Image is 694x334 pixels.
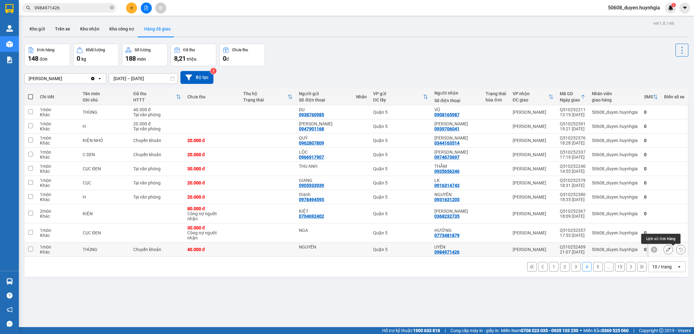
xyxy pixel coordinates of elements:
[83,211,127,216] div: KIỆN
[513,211,554,216] div: [PERSON_NAME]
[40,107,77,112] div: 1 món
[434,233,460,238] div: 0773481879
[571,262,581,271] button: 3
[25,44,70,66] button: Đơn hàng148đơn
[133,112,181,117] div: Tại văn phòng
[299,135,350,140] div: QUÝ
[110,6,114,9] span: close-circle
[40,164,77,169] div: 1 món
[602,328,629,333] strong: 0369 525 060
[513,110,554,115] div: [PERSON_NAME]
[97,76,102,81] svg: open
[129,6,134,10] span: plus
[560,150,586,155] div: Q510252337
[299,192,350,197] div: thành
[373,152,428,157] div: Quận 5
[28,55,38,62] span: 148
[130,89,184,105] th: Toggle SortBy
[434,121,479,126] div: MINH KHẢI
[299,107,350,112] div: DU
[513,124,554,129] div: [PERSON_NAME]
[40,192,77,197] div: 1 món
[75,21,104,36] button: Kho nhận
[557,89,589,105] th: Toggle SortBy
[133,107,181,112] div: 40.000 đ
[83,91,127,96] div: Tên món
[141,3,152,14] button: file-add
[158,6,163,10] span: aim
[243,97,288,102] div: Trạng thái
[644,230,658,235] div: 0
[434,214,460,219] div: 0368232735
[644,138,658,143] div: 0
[560,112,586,117] div: 13:19 [DATE]
[615,262,625,271] button: 15
[187,247,237,252] div: 40.000 đ
[37,48,54,52] div: Đơn hàng
[187,166,237,171] div: 30.000 đ
[664,94,685,99] div: Biển số xe
[560,233,586,238] div: 17:55 [DATE]
[521,328,578,333] strong: 0708 023 035 - 0935 103 250
[187,94,237,99] div: Chưa thu
[560,262,570,271] button: 2
[187,57,196,62] span: triệu
[373,194,428,200] div: Quận 5
[299,91,350,96] div: Người gửi
[592,97,638,102] div: giao hàng
[434,112,460,117] div: 0908165987
[664,245,673,254] div: Sửa đơn hàng
[50,21,75,36] button: Trên xe
[434,178,479,183] div: LK
[77,55,80,62] span: 0
[373,230,428,235] div: Quận 5
[413,328,440,333] strong: 1900 633 818
[26,6,30,10] span: search
[560,121,586,126] div: Q510252391
[513,91,548,96] div: VP nhận
[583,327,629,334] span: Miền Bắc
[40,233,77,238] div: Khác
[644,194,658,200] div: 0
[299,112,324,117] div: 0938760985
[83,230,127,235] div: CỤC ĐEN
[560,249,586,255] div: 21:07 [DATE]
[560,91,581,96] div: Mã GD
[125,55,136,62] span: 188
[40,150,77,155] div: 1 món
[373,91,423,96] div: VP gửi
[592,138,638,143] div: 50608_duyen.huynhgia
[513,152,554,157] div: [PERSON_NAME]
[133,247,181,252] div: Chuyển khoản
[592,180,638,185] div: 50608_duyen.huynhgia
[133,121,181,126] div: 20.000 đ
[434,90,479,96] div: Người nhận
[668,5,674,11] img: icon-new-feature
[450,327,499,334] span: Cung cấp máy in - giấy in:
[633,327,634,334] span: |
[659,328,664,333] span: copyright
[373,166,428,171] div: Quận 5
[243,91,288,96] div: Thu hộ
[83,124,127,129] div: H
[40,57,47,62] span: đơn
[560,126,586,131] div: 19:21 [DATE]
[373,124,428,129] div: Quận 5
[486,91,506,96] div: Trạng thái
[560,135,586,140] div: Q510252376
[90,76,95,81] svg: Clear value
[7,293,13,298] span: question-circle
[560,209,586,214] div: Q510252367
[83,194,127,200] div: H
[240,89,296,105] th: Toggle SortBy
[373,180,428,185] div: Quận 5
[560,155,586,160] div: 17:19 [DATE]
[592,166,638,171] div: 50608_duyen.huynhgia
[644,211,658,216] div: 0
[144,6,148,10] span: file-add
[187,211,219,221] div: Công nợ người nhận
[40,140,77,145] div: Khác
[133,180,181,185] div: Tại văn phòng
[299,164,350,169] div: THU ANH
[6,25,13,32] img: warehouse-icon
